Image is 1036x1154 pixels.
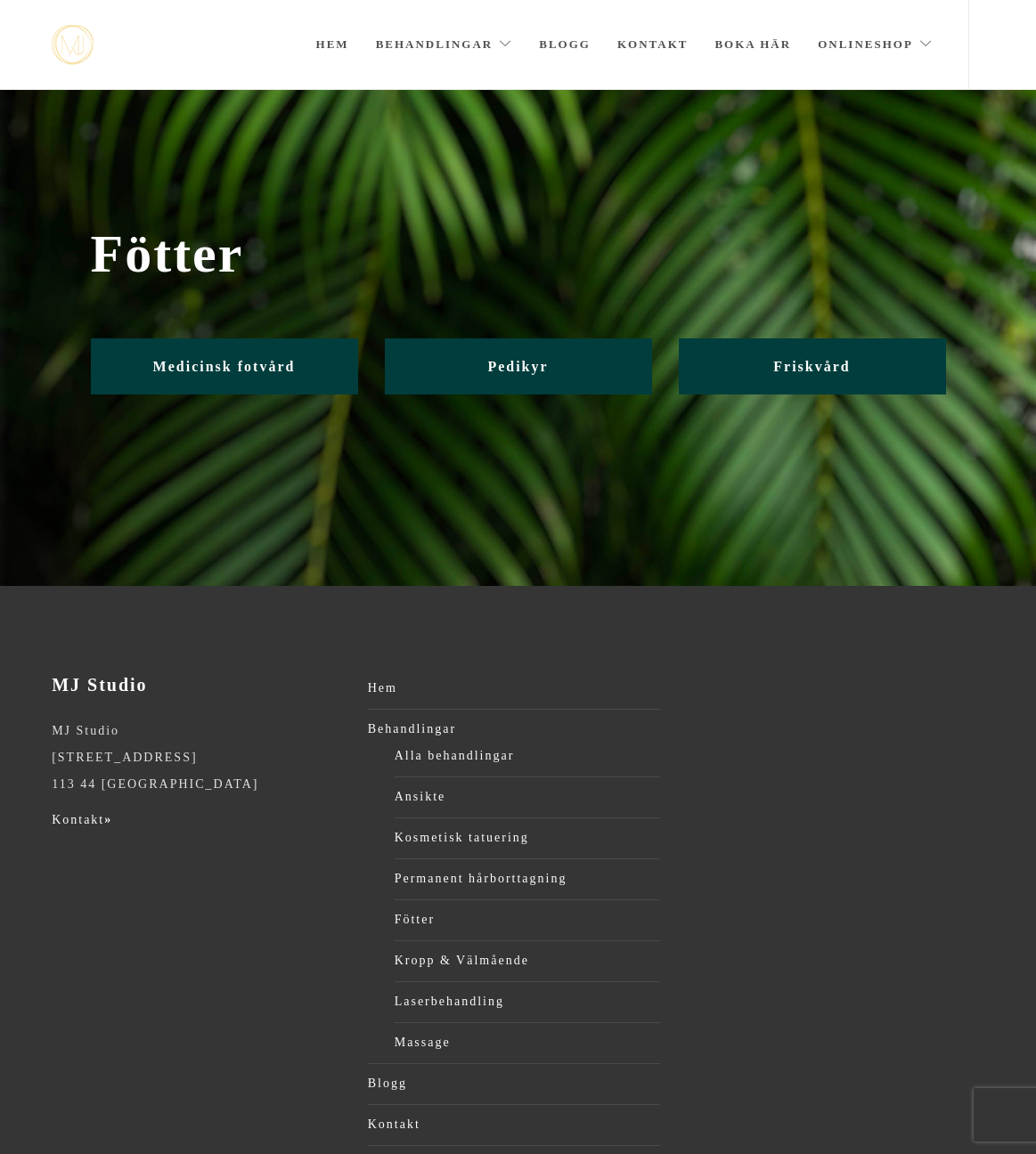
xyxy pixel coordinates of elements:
span: Medicinsk fotvård [153,359,296,374]
a: Pedikyr [385,338,652,394]
a: Hem [368,675,661,702]
span: Friskvård [773,359,850,374]
a: Behandlingar [368,716,661,743]
span: Fötter [91,223,946,285]
a: mjstudio mjstudio mjstudio [52,25,94,65]
a: Blogg [368,1070,661,1097]
a: Kontakt [368,1111,661,1138]
img: mjstudio [52,25,94,65]
a: Permanent hårborttagning [395,865,661,892]
p: MJ Studio [STREET_ADDRESS] 113 44 [GEOGRAPHIC_DATA] [52,718,345,798]
a: Alla behandlingar [395,743,661,769]
h3: MJ Studio [52,675,345,695]
a: Kropp & Välmående [395,947,661,974]
a: Fötter [395,906,661,933]
a: Kosmetisk tatuering [395,825,661,851]
a: Ansikte [395,784,661,810]
a: Laserbehandling [395,988,661,1015]
a: Massage [395,1029,661,1056]
a: Medicinsk fotvård [91,338,358,394]
span: Pedikyr [487,359,548,374]
a: Friskvård [679,338,946,394]
strong: » [104,813,112,826]
a: Kontakt» [52,813,112,826]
